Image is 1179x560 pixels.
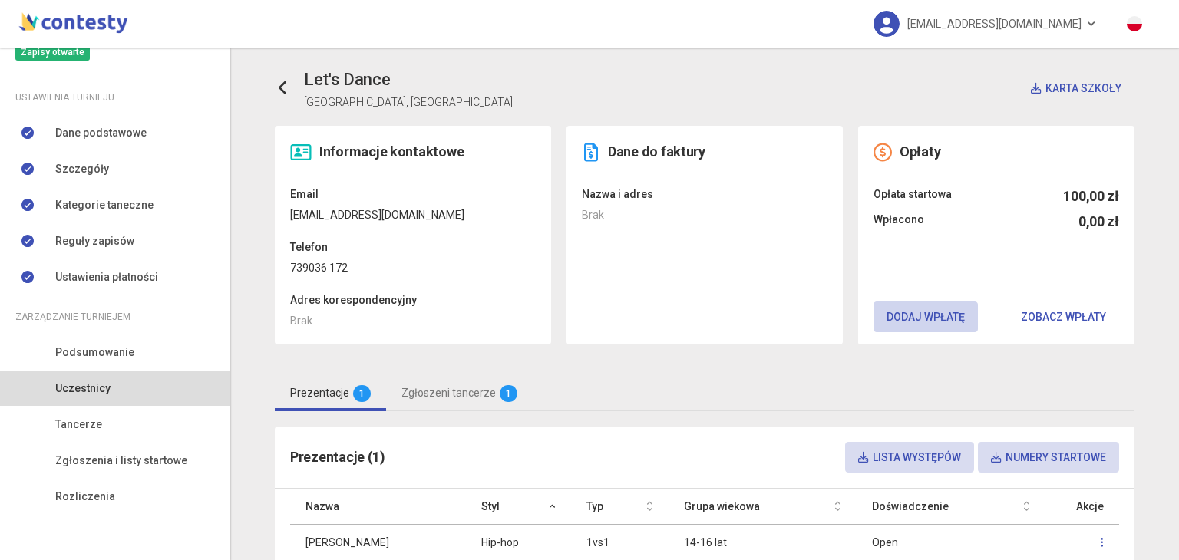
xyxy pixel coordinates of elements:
[1008,301,1119,332] button: Zobacz wpłaty
[290,489,466,525] th: Nazwa
[857,524,1045,560] td: Open
[582,186,827,203] dt: Nazwa i adres
[55,160,109,177] span: Szczegóły
[1063,186,1119,207] h5: 100,00 zł
[608,143,705,160] span: Dane do faktury
[55,196,154,213] span: Kategorie taneczne
[290,206,536,223] dd: [EMAIL_ADDRESS][DOMAIN_NAME]
[55,124,147,141] span: Dane podstawowe
[874,301,978,332] button: Dodaj wpłatę
[466,524,571,560] td: Hip-hop
[290,143,312,162] img: contact
[874,186,952,207] span: Opłata startowa
[290,259,536,276] dd: 739036 172
[571,489,668,525] th: Typ
[290,292,536,308] dt: Adres korespondencyjny
[290,186,536,203] dt: Email
[275,375,386,411] a: Prezentacje1
[466,489,571,525] th: Styl
[500,385,517,402] span: 1
[571,524,668,560] td: 1vs1
[55,416,102,433] span: Tancerze
[845,442,974,473] button: Lista występów
[290,449,385,465] span: Prezentacje (1)
[55,380,111,397] span: Uczestnicy
[669,489,857,525] th: Grupa wiekowa
[1045,489,1119,525] th: Akcje
[353,385,371,402] span: 1
[386,375,533,411] a: Zgłoszeni tancerze1
[55,232,134,249] span: Reguły zapisów
[582,143,600,162] img: invoice
[55,344,134,361] span: Podsumowanie
[55,452,187,469] span: Zgłoszenia i listy startowe
[15,89,215,106] div: Ustawienia turnieju
[900,143,940,160] span: Opłaty
[304,67,513,94] h3: Let's Dance
[15,44,90,61] span: Zapisy otwarte
[290,239,536,255] dt: Telefon
[669,524,857,560] td: 14-16 lat
[874,143,892,162] img: money
[304,94,513,110] p: [GEOGRAPHIC_DATA], [GEOGRAPHIC_DATA]
[55,488,115,505] span: Rozliczenia
[305,534,451,551] p: [PERSON_NAME]
[290,312,536,329] dd: Brak
[582,206,827,223] dd: Brak
[874,211,924,232] span: Wpłacono
[907,8,1082,40] span: [EMAIL_ADDRESS][DOMAIN_NAME]
[15,308,130,325] span: Zarządzanie turniejem
[1078,211,1119,232] h5: 0,00 zł
[319,143,464,160] span: Informacje kontaktowe
[978,442,1119,473] button: Numery startowe
[857,489,1045,525] th: Doświadczenie
[55,268,158,285] span: Ustawienia płatności
[1018,73,1134,104] button: Karta szkoły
